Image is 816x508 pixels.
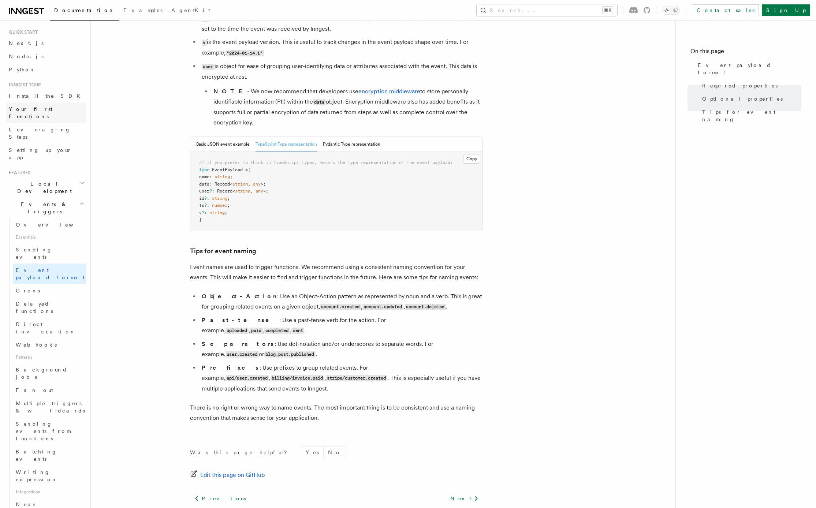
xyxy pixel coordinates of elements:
[463,154,480,164] button: Copy
[16,301,53,314] span: Delayed functions
[702,82,778,89] span: Required properties
[226,328,249,334] code: uploaded
[6,102,86,123] a: Your first Functions
[200,13,483,34] li: is the timestamp of the event in milliseconds since the Unix epoch. If not provided, the timestam...
[248,167,250,172] span: {
[16,400,85,414] span: Multiple triggers & wildcards
[6,123,86,143] a: Leveraging Steps
[699,92,801,105] a: Optional properties
[6,50,86,63] a: Node.js
[213,88,247,95] strong: NOTE
[190,492,250,505] a: Previous
[54,7,115,13] span: Documentation
[167,2,215,20] a: AgentKit
[253,182,261,187] span: any
[215,182,230,187] span: Record
[6,37,86,50] a: Next.js
[256,137,317,152] button: TypeScript Type representation
[190,246,256,256] a: Tips for event naming
[16,469,57,482] span: Writing expression
[263,188,268,194] span: >;
[202,364,260,371] strong: Prefixes
[209,182,212,187] span: :
[702,108,801,123] span: Tips for event naming
[212,196,227,201] span: string
[217,188,232,194] span: Record
[16,222,91,228] span: Overview
[227,203,230,208] span: ;
[13,218,86,231] a: Overview
[204,196,209,201] span: ?:
[248,182,250,187] span: ,
[199,188,209,194] span: user
[16,247,52,260] span: Sending events
[200,470,265,480] span: Edit this page on GitHub
[9,40,44,46] span: Next.js
[13,417,86,445] a: Sending events from functions
[199,167,209,172] span: type
[6,177,86,198] button: Local Development
[6,89,86,102] a: Install the SDK
[190,262,483,283] p: Event names are used to trigger functions. We recommend using a consistent naming convention for ...
[291,328,304,334] code: sent
[13,264,86,284] a: Event payload format
[762,4,810,16] a: Sign Up
[6,201,80,215] span: Events & Triggers
[200,291,483,312] li: : Use an Object-Action pattern as represented by noun and a verb. This is great for grouping rela...
[199,182,209,187] span: data
[271,375,324,381] code: billing/invoice.paid
[362,304,403,310] code: account.updated
[264,351,316,358] code: blog_post.published
[9,53,44,59] span: Node.js
[16,342,57,348] span: Webhooks
[13,351,86,363] span: Patterns
[199,196,204,201] span: id
[692,4,759,16] a: Contact sales
[698,61,801,76] span: Event payload format
[212,203,227,208] span: number
[230,174,232,179] span: ;
[603,7,613,14] kbd: ⌘K
[13,231,86,243] span: Essentials
[690,47,801,59] h4: On this page
[202,293,277,300] strong: Object-Action
[9,127,71,140] span: Leveraging Steps
[405,304,446,310] code: account.deleted
[199,217,202,222] span: }
[215,174,230,179] span: string
[232,188,235,194] span: <
[6,180,80,195] span: Local Development
[119,2,167,20] a: Examples
[225,210,227,215] span: ;
[202,340,275,347] strong: Separators
[204,203,209,208] span: ?:
[250,188,253,194] span: ,
[230,182,232,187] span: <
[323,137,380,152] button: Pydantic Type representation
[320,304,361,310] code: account.created
[16,501,38,507] span: Neon
[13,284,86,297] a: Crons
[6,170,30,176] span: Features
[13,363,86,384] a: Background jobs
[9,67,36,72] span: Python
[202,40,207,46] code: v
[227,196,230,201] span: ;
[446,492,483,505] a: Next
[6,143,86,164] a: Setting up your app
[226,351,259,358] code: user.created
[123,7,163,13] span: Examples
[6,63,86,76] a: Python
[9,147,72,160] span: Setting up your app
[200,37,483,58] li: is the event payload version. This is useful to track changes in the event payload shape over tim...
[261,182,266,187] span: >;
[13,397,86,417] a: Multiple triggers & wildcards
[699,79,801,92] a: Required properties
[662,6,680,15] button: Toggle dark mode
[209,174,212,179] span: :
[13,486,86,498] span: Integrations
[13,243,86,264] a: Sending events
[702,95,783,102] span: Optional properties
[301,447,323,458] button: Yes
[235,188,250,194] span: string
